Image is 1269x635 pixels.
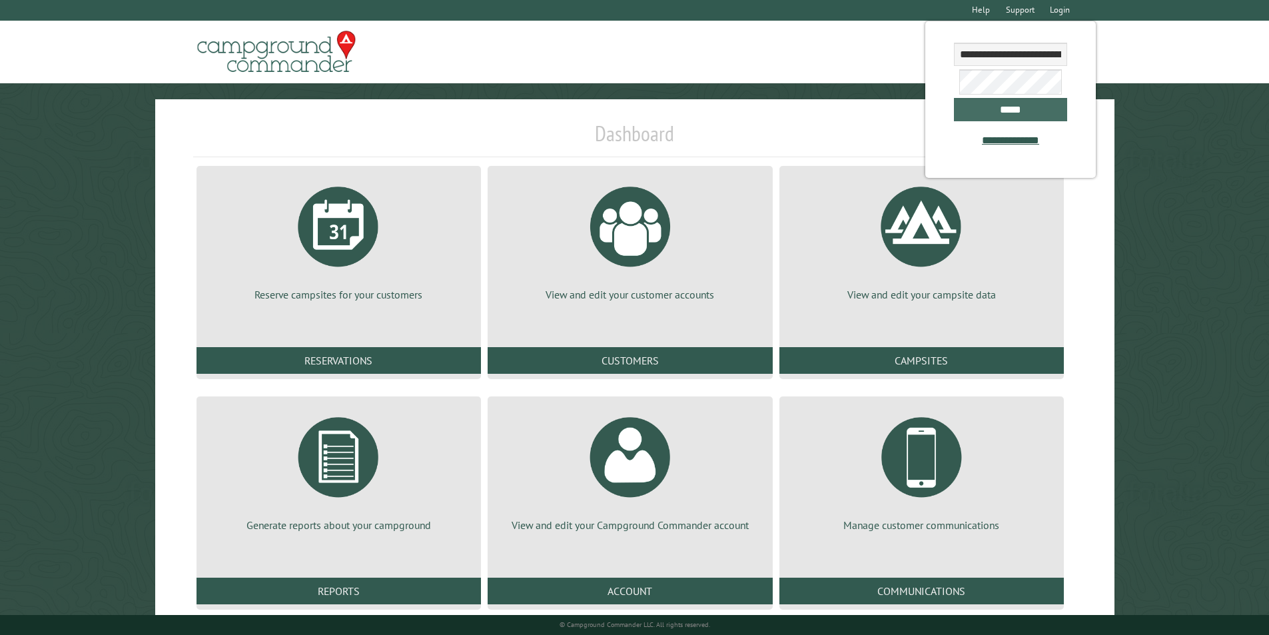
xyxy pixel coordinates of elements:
p: View and edit your campsite data [795,287,1048,302]
a: View and edit your Campground Commander account [504,407,756,532]
p: Manage customer communications [795,518,1048,532]
img: Campground Commander [193,26,360,78]
a: Reserve campsites for your customers [212,177,465,302]
a: Reservations [197,347,481,374]
a: Reports [197,578,481,604]
p: View and edit your customer accounts [504,287,756,302]
p: Reserve campsites for your customers [212,287,465,302]
p: Generate reports about your campground [212,518,465,532]
a: View and edit your customer accounts [504,177,756,302]
a: View and edit your campsite data [795,177,1048,302]
a: Communications [779,578,1064,604]
a: Customers [488,347,772,374]
p: View and edit your Campground Commander account [504,518,756,532]
small: © Campground Commander LLC. All rights reserved. [560,620,710,629]
h1: Dashboard [193,121,1076,157]
a: Generate reports about your campground [212,407,465,532]
a: Account [488,578,772,604]
a: Campsites [779,347,1064,374]
a: Manage customer communications [795,407,1048,532]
